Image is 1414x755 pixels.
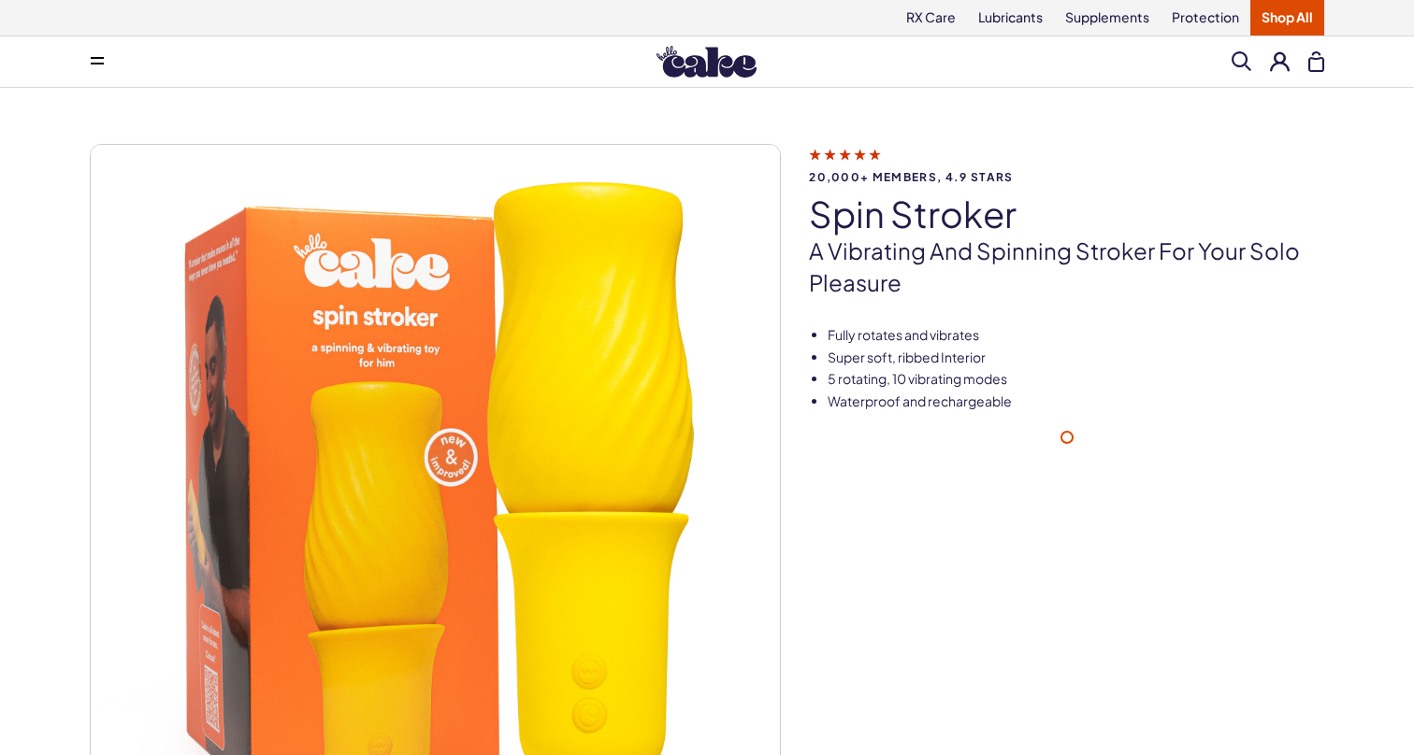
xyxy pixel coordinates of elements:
span: 20,000+ members, 4.9 stars [809,171,1324,183]
a: 20,000+ members, 4.9 stars [809,146,1324,183]
p: A vibrating and spinning stroker for your solo pleasure [809,235,1324,298]
img: Hello Cake [656,46,757,78]
li: Fully rotates and vibrates [828,326,1324,345]
h1: spin stroker [809,194,1324,234]
li: Super soft, ribbed Interior [828,349,1324,367]
li: Waterproof and rechargeable [828,392,1324,411]
li: 5 rotating, 10 vibrating modes [828,370,1324,389]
